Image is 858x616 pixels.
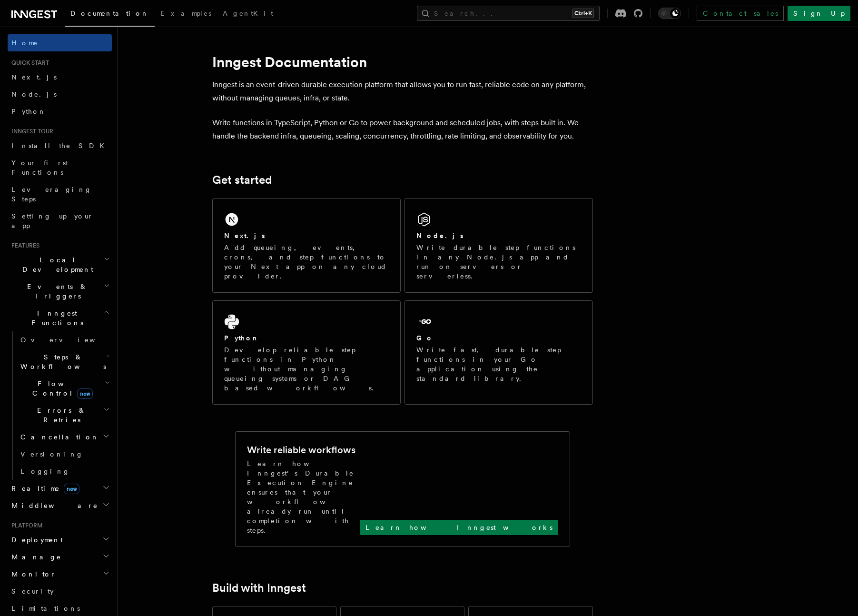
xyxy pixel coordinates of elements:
[17,375,112,402] button: Flow Controlnew
[572,9,594,18] kbd: Ctrl+K
[8,86,112,103] a: Node.js
[8,282,104,301] span: Events & Triggers
[8,278,112,305] button: Events & Triggers
[70,10,149,17] span: Documentation
[8,566,112,583] button: Monitor
[360,520,558,535] a: Learn how Inngest works
[8,331,112,480] div: Inngest Functions
[247,443,355,457] h2: Write reliable workflows
[8,535,63,545] span: Deployment
[11,108,46,115] span: Python
[224,333,259,343] h2: Python
[65,3,155,27] a: Documentation
[8,305,112,331] button: Inngest Functions
[217,3,279,26] a: AgentKit
[11,90,57,98] span: Node.js
[8,103,112,120] a: Python
[8,501,98,510] span: Middleware
[212,300,401,405] a: PythonDevelop reliable step functions in Python without managing queueing systems or DAG based wo...
[8,308,103,328] span: Inngest Functions
[212,581,306,595] a: Build with Inngest
[11,186,92,203] span: Leveraging Steps
[416,345,581,383] p: Write fast, durable step functions in your Go application using the standard library.
[160,10,211,17] span: Examples
[11,587,54,595] span: Security
[8,548,112,566] button: Manage
[788,6,850,21] a: Sign Up
[416,231,464,240] h2: Node.js
[20,467,70,475] span: Logging
[416,333,434,343] h2: Go
[224,345,389,393] p: Develop reliable step functions in Python without managing queueing systems or DAG based workflows.
[17,352,106,371] span: Steps & Workflows
[17,432,99,442] span: Cancellation
[11,38,38,48] span: Home
[8,522,43,529] span: Platform
[8,251,112,278] button: Local Development
[658,8,681,19] button: Toggle dark mode
[8,569,56,579] span: Monitor
[8,497,112,514] button: Middleware
[8,34,112,51] a: Home
[416,243,581,281] p: Write durable step functions in any Node.js app and run on servers or serverless.
[212,173,272,187] a: Get started
[17,428,112,446] button: Cancellation
[11,142,110,149] span: Install the SDK
[417,6,600,21] button: Search...Ctrl+K
[247,459,360,535] p: Learn how Inngest's Durable Execution Engine ensures that your workflow already run until complet...
[212,53,593,70] h1: Inngest Documentation
[212,78,593,105] p: Inngest is an event-driven durable execution platform that allows you to run fast, reliable code ...
[17,379,105,398] span: Flow Control
[404,300,593,405] a: GoWrite fast, durable step functions in your Go application using the standard library.
[224,231,265,240] h2: Next.js
[155,3,217,26] a: Examples
[223,10,273,17] span: AgentKit
[8,59,49,67] span: Quick start
[17,402,112,428] button: Errors & Retries
[11,212,93,229] span: Setting up your app
[8,137,112,154] a: Install the SDK
[77,388,93,399] span: new
[8,583,112,600] a: Security
[8,154,112,181] a: Your first Functions
[20,450,83,458] span: Versioning
[8,128,53,135] span: Inngest tour
[365,523,552,532] p: Learn how Inngest works
[8,480,112,497] button: Realtimenew
[8,69,112,86] a: Next.js
[11,73,57,81] span: Next.js
[8,484,79,493] span: Realtime
[17,446,112,463] a: Versioning
[11,159,68,176] span: Your first Functions
[8,181,112,208] a: Leveraging Steps
[11,605,80,612] span: Limitations
[17,463,112,480] a: Logging
[212,198,401,293] a: Next.jsAdd queueing, events, crons, and step functions to your Next app on any cloud provider.
[64,484,79,494] span: new
[17,331,112,348] a: Overview
[17,406,103,425] span: Errors & Retries
[8,255,104,274] span: Local Development
[8,531,112,548] button: Deployment
[697,6,784,21] a: Contact sales
[8,242,39,249] span: Features
[404,198,593,293] a: Node.jsWrite durable step functions in any Node.js app and run on servers or serverless.
[212,116,593,143] p: Write functions in TypeScript, Python or Go to power background and scheduled jobs, with steps bu...
[8,208,112,234] a: Setting up your app
[8,552,61,562] span: Manage
[17,348,112,375] button: Steps & Workflows
[224,243,389,281] p: Add queueing, events, crons, and step functions to your Next app on any cloud provider.
[20,336,118,344] span: Overview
